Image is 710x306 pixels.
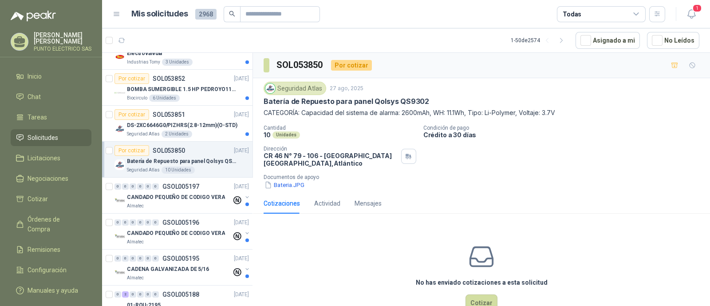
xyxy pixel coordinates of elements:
button: 1 [683,6,699,22]
div: Por cotizar [114,73,149,84]
a: Configuración [11,262,91,278]
p: Documentos de apoyo [264,174,706,180]
span: 2968 [195,9,217,20]
span: Inicio [28,72,42,81]
p: [DATE] [234,290,249,299]
p: Industrias Tomy [127,59,160,66]
h3: SOL053850 [276,58,324,72]
p: DS-2XC6646G0/PIZHRS(2.8-12mm)(O-STD) [127,121,237,130]
p: [DATE] [234,254,249,263]
a: Licitaciones [11,150,91,167]
p: [PERSON_NAME] [PERSON_NAME] [34,32,91,44]
a: Chat [11,88,91,105]
p: CANDADO PEQUEÑO DE CODIGO VERA [127,229,225,238]
p: GSOL005197 [162,183,199,190]
div: 0 [137,291,144,298]
div: 0 [122,255,129,262]
p: CATEGORÍA: Capacidad del sistema de alarma: 2600mAh, WH: 11.1Wh, Tipo: Li-Polymer, Voltaje: 3.7V [264,108,699,118]
div: 0 [137,255,144,262]
img: Company Logo [265,83,275,93]
div: Cotizaciones [264,199,300,208]
a: Inicio [11,68,91,85]
p: [DATE] [234,147,249,155]
span: search [229,11,235,17]
div: Seguridad Atlas [264,82,326,95]
img: Company Logo [114,267,125,278]
div: 0 [152,291,159,298]
p: CR 46 N° 79 - 106 - [GEOGRAPHIC_DATA] [GEOGRAPHIC_DATA] , Atlántico [264,152,398,167]
img: Company Logo [114,87,125,98]
div: 2 Unidades [162,131,192,138]
p: 10 [264,131,271,139]
span: Negociaciones [28,174,68,183]
p: SOL053852 [153,76,185,82]
div: Por cotizar [331,60,372,71]
h3: No has enviado cotizaciones a esta solicitud [416,278,548,287]
div: 0 [130,183,136,190]
span: Solicitudes [28,133,58,143]
div: 0 [130,291,136,298]
p: Biocirculo [127,95,147,102]
div: 0 [137,219,144,226]
div: 0 [114,183,121,190]
a: Cotizar [11,191,91,207]
div: 0 [114,219,121,226]
p: BOMBA SUMERGIBLE 1.5 HP PEDROYO110 VOLTIOS [127,85,237,94]
a: Por cotizarSOL053850[DATE] Company LogoBatería de Repuesto para panel Qolsys QS9302Seguridad Atla... [102,142,252,178]
div: 0 [122,183,129,190]
div: Todas [563,9,581,19]
span: Remisiones [28,245,60,254]
button: Asignado a mi [576,32,640,49]
span: Cotizar [28,194,48,204]
div: 0 [130,219,136,226]
img: Logo peakr [11,11,56,21]
img: Company Logo [114,195,125,206]
p: Crédito a 30 días [423,131,706,139]
p: GSOL005195 [162,255,199,262]
div: 0 [152,183,159,190]
div: 6 Unidades [149,95,180,102]
p: [DATE] [234,111,249,119]
p: GSOL005196 [162,219,199,226]
a: Solicitudes [11,129,91,146]
p: PUNTO ELECTRICO SAS [34,46,91,52]
a: Negociaciones [11,170,91,187]
div: 0 [152,219,159,226]
a: 0 0 0 0 0 0 GSOL005197[DATE] Company LogoCANDADO PEQUEÑO DE CODIGO VERAAlmatec [114,181,251,210]
p: Electroválvula [127,49,162,58]
div: 3 Unidades [162,59,193,66]
p: Seguridad Atlas [127,167,160,174]
img: Company Logo [114,159,125,170]
p: SOL053851 [153,111,185,118]
div: 0 [137,183,144,190]
img: Company Logo [114,231,125,242]
div: 10 Unidades [162,167,195,174]
div: Actividad [314,199,340,208]
div: 0 [145,255,151,262]
div: Por cotizar [114,145,149,156]
p: Dirección [264,146,398,152]
a: Por cotizarSOL053851[DATE] Company LogoDS-2XC6646G0/PIZHRS(2.8-12mm)(O-STD)Seguridad Atlas2 Unidades [102,106,252,142]
div: 0 [152,255,159,262]
div: Unidades [272,131,300,139]
p: Batería de Repuesto para panel Qolsys QS9302 [264,97,429,106]
p: Condición de pago [423,125,706,131]
span: Chat [28,92,41,102]
div: 0 [145,219,151,226]
p: Batería de Repuesto para panel Qolsys QS9302 [127,157,237,166]
div: 0 [122,219,129,226]
div: 2 [122,291,129,298]
div: 0 [145,291,151,298]
h1: Mis solicitudes [131,8,188,20]
div: 0 [145,183,151,190]
span: Configuración [28,265,67,275]
span: 1 [692,4,702,12]
p: [DATE] [234,219,249,227]
div: 0 [114,291,121,298]
span: Tareas [28,112,47,122]
div: 1 - 50 de 2574 [511,33,568,48]
p: CADENA GALVANIZADA DE 5/16 [127,265,209,274]
p: [DATE] [234,75,249,83]
p: Seguridad Atlas [127,131,160,138]
a: Remisiones [11,241,91,258]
